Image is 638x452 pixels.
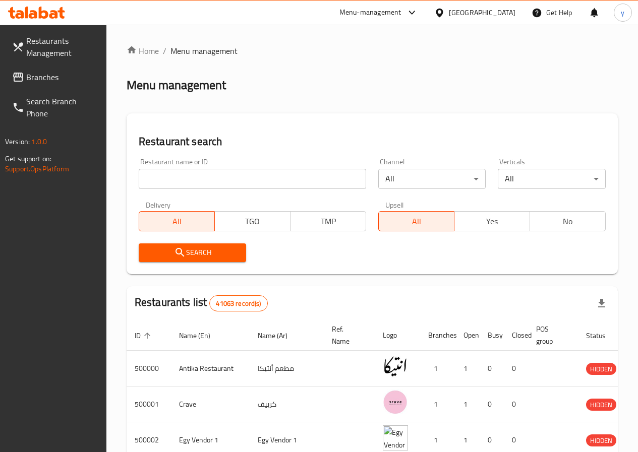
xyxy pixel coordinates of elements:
a: Search Branch Phone [4,89,106,125]
span: POS group [536,323,566,347]
span: Restaurants Management [26,35,98,59]
button: No [530,211,606,231]
th: Branches [420,320,455,351]
span: 1.0.0 [31,135,47,148]
img: Egy Vendor 1 [383,425,408,450]
td: 0 [480,386,504,422]
td: 1 [455,351,480,386]
td: Antika Restaurant [171,351,250,386]
span: Yes [458,214,526,229]
span: Status [586,330,619,342]
td: 1 [455,386,480,422]
nav: breadcrumb [127,45,618,57]
button: TGO [214,211,291,231]
span: Search Branch Phone [26,95,98,119]
input: Search for restaurant name or ID.. [139,169,366,189]
td: 1 [420,351,455,386]
div: [GEOGRAPHIC_DATA] [449,7,515,18]
td: Crave [171,386,250,422]
div: All [378,169,486,189]
span: Search [147,246,239,259]
h2: Restaurant search [139,134,606,149]
label: Delivery [146,201,171,208]
span: y [621,7,624,18]
img: Crave [383,390,408,415]
span: Branches [26,71,98,83]
th: Busy [480,320,504,351]
a: Support.OpsPlatform [5,162,69,175]
span: HIDDEN [586,399,616,411]
a: Home [127,45,159,57]
span: TMP [295,214,362,229]
span: Menu management [170,45,238,57]
button: All [139,211,215,231]
span: TGO [219,214,286,229]
span: Ref. Name [332,323,363,347]
span: No [534,214,602,229]
div: HIDDEN [586,363,616,375]
th: Open [455,320,480,351]
td: 0 [504,351,528,386]
a: Restaurants Management [4,29,106,65]
h2: Restaurants list [135,295,268,311]
td: 500001 [127,386,171,422]
button: TMP [290,211,366,231]
span: Name (Ar) [258,330,301,342]
td: 0 [480,351,504,386]
th: Logo [375,320,420,351]
span: HIDDEN [586,435,616,446]
a: Branches [4,65,106,89]
span: ID [135,330,154,342]
h2: Menu management [127,77,226,93]
img: Antika Restaurant [383,354,408,379]
span: All [383,214,450,229]
td: كرييف [250,386,324,422]
td: 500000 [127,351,171,386]
button: Yes [454,211,530,231]
td: مطعم أنتيكا [250,351,324,386]
div: All [498,169,606,189]
td: 0 [504,386,528,422]
span: HIDDEN [586,363,616,375]
div: Menu-management [339,7,401,19]
span: Version: [5,135,30,148]
span: Get support on: [5,152,51,165]
th: Closed [504,320,528,351]
td: 1 [420,386,455,422]
span: 41063 record(s) [210,299,267,308]
label: Upsell [385,201,404,208]
div: Export file [590,291,614,315]
button: All [378,211,454,231]
li: / [163,45,166,57]
span: All [143,214,211,229]
button: Search [139,243,247,262]
span: Name (En) [179,330,223,342]
div: Total records count [209,295,267,311]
